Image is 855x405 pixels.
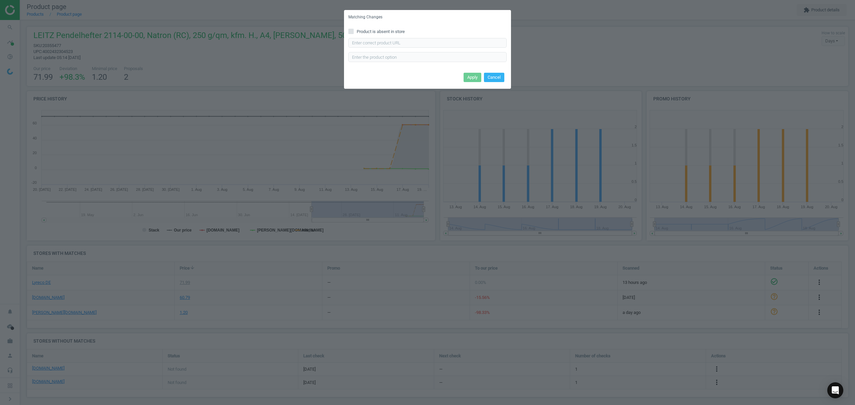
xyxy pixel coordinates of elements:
[348,14,382,20] h5: Matching Changes
[827,382,843,398] div: Open Intercom Messenger
[484,73,504,82] button: Cancel
[348,38,507,48] input: Enter correct product URL
[464,73,481,82] button: Apply
[355,29,406,35] span: Product is absent in store
[348,52,507,62] input: Enter the product option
